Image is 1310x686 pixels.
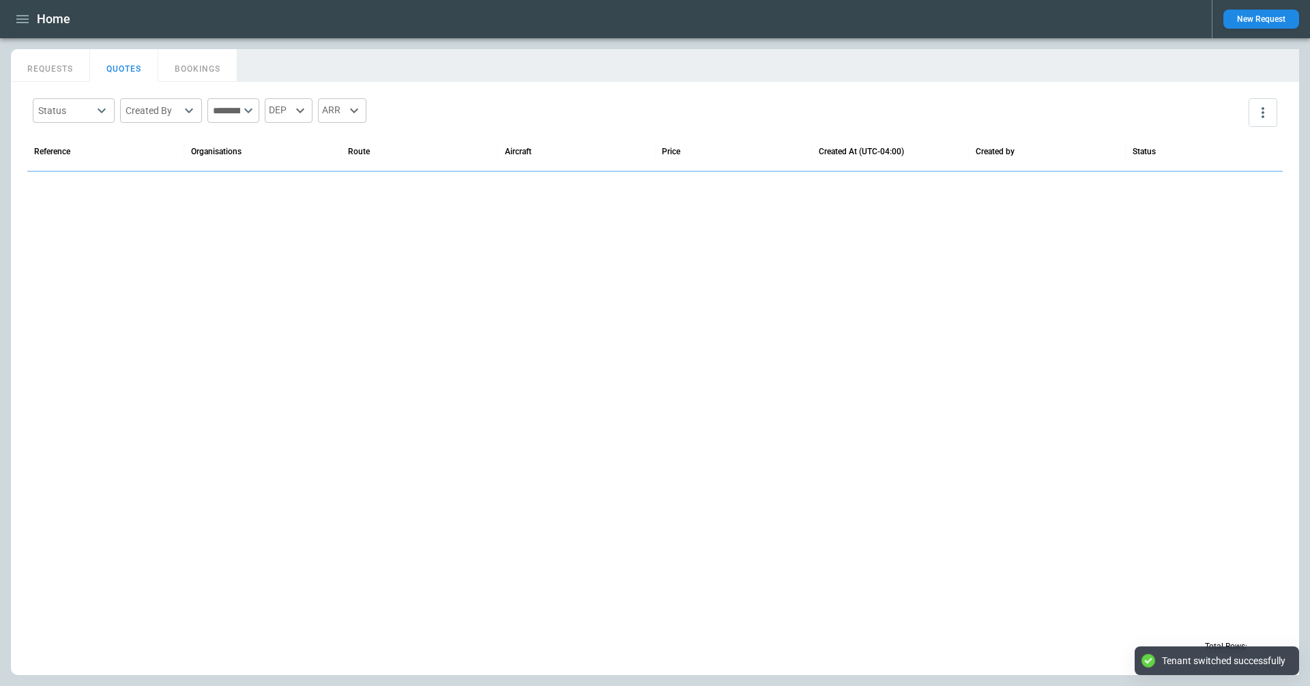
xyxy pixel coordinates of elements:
button: REQUESTS [11,49,90,82]
div: Organisations [191,147,242,156]
div: Route [348,147,370,156]
button: QUOTES [90,49,158,82]
div: Price [662,147,680,156]
div: DEP [265,98,312,123]
div: Tenant switched successfully [1162,655,1285,667]
div: Created By [126,104,180,117]
div: Created by [976,147,1015,156]
div: Status [38,104,93,117]
h1: Home [37,11,70,27]
button: New Request [1223,10,1299,29]
div: Aircraft [505,147,532,156]
div: Status [1133,147,1156,156]
div: Reference [34,147,70,156]
button: more [1249,98,1277,127]
p: Total Rows: [1205,641,1247,653]
div: Created At (UTC-04:00) [819,147,904,156]
button: BOOKINGS [158,49,237,82]
div: ARR [318,98,366,123]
